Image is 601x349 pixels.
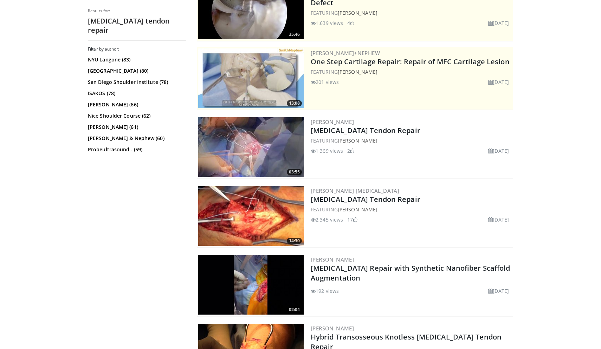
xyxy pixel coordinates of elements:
[311,126,420,135] a: [MEDICAL_DATA] Tendon Repair
[311,256,354,263] a: [PERSON_NAME]
[311,19,343,27] li: 1,639 views
[88,146,185,153] a: Probeultrasound . (59)
[311,287,339,295] li: 192 views
[88,90,185,97] a: ISAKOS (78)
[311,50,380,57] a: [PERSON_NAME]+Nephew
[88,135,185,142] a: [PERSON_NAME] & Nephew (60)
[311,216,343,223] li: 2,345 views
[88,8,186,14] p: Results for:
[88,56,185,63] a: NYU Langone (83)
[311,68,512,75] div: FEATURING
[88,112,185,119] a: Nice Shoulder Course (62)
[311,9,512,17] div: FEATURING
[347,147,354,154] li: 2
[88,17,186,35] h2: [MEDICAL_DATA] tendon repair
[338,9,377,16] a: [PERSON_NAME]
[88,124,185,131] a: [PERSON_NAME] (61)
[338,137,377,144] a: [PERSON_NAME]
[311,325,354,332] a: [PERSON_NAME]
[198,48,304,108] a: 13:08
[311,147,343,154] li: 1,369 views
[488,147,509,154] li: [DATE]
[311,78,339,86] li: 201 views
[311,137,512,144] div: FEATURING
[198,186,304,246] a: 14:30
[347,19,354,27] li: 4
[287,169,302,175] span: 03:55
[88,46,186,52] h3: Filter by author:
[287,307,302,313] span: 02:04
[488,78,509,86] li: [DATE]
[311,263,510,283] a: [MEDICAL_DATA] Repair with Synthetic Nanofiber Scaffold Augmentation
[488,216,509,223] li: [DATE]
[311,206,512,213] div: FEATURING
[88,79,185,86] a: San Diego Shoulder Institute (78)
[198,255,304,315] a: 02:04
[198,186,304,246] img: 6a6e9558-0043-4c14-9335-946eb41604d1.300x170_q85_crop-smart_upscale.jpg
[488,19,509,27] li: [DATE]
[488,287,509,295] li: [DATE]
[338,68,377,75] a: [PERSON_NAME]
[198,117,304,177] a: 03:55
[198,117,304,177] img: 7288028d-ccd3-4b75-87a9-b812fc2bca4d.300x170_q85_crop-smart_upscale.jpg
[347,216,357,223] li: 17
[198,48,304,108] img: 304fd00c-f6f9-4ade-ab23-6f82ed6288c9.300x170_q85_crop-smart_upscale.jpg
[88,101,185,108] a: [PERSON_NAME] (66)
[88,67,185,74] a: [GEOGRAPHIC_DATA] (80)
[338,206,377,213] a: [PERSON_NAME]
[311,195,420,204] a: [MEDICAL_DATA] Tendon Repair
[287,31,302,38] span: 35:46
[311,118,354,125] a: [PERSON_NAME]
[287,238,302,244] span: 14:30
[311,57,510,66] a: One Step Cartilage Repair: Repair of MFC Cartilage Lesion
[198,255,304,315] img: 10965b19-55a9-42bd-9654-2d1e2f096a50.300x170_q85_crop-smart_upscale.jpg
[311,187,399,194] a: [PERSON_NAME] [MEDICAL_DATA]
[287,100,302,106] span: 13:08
